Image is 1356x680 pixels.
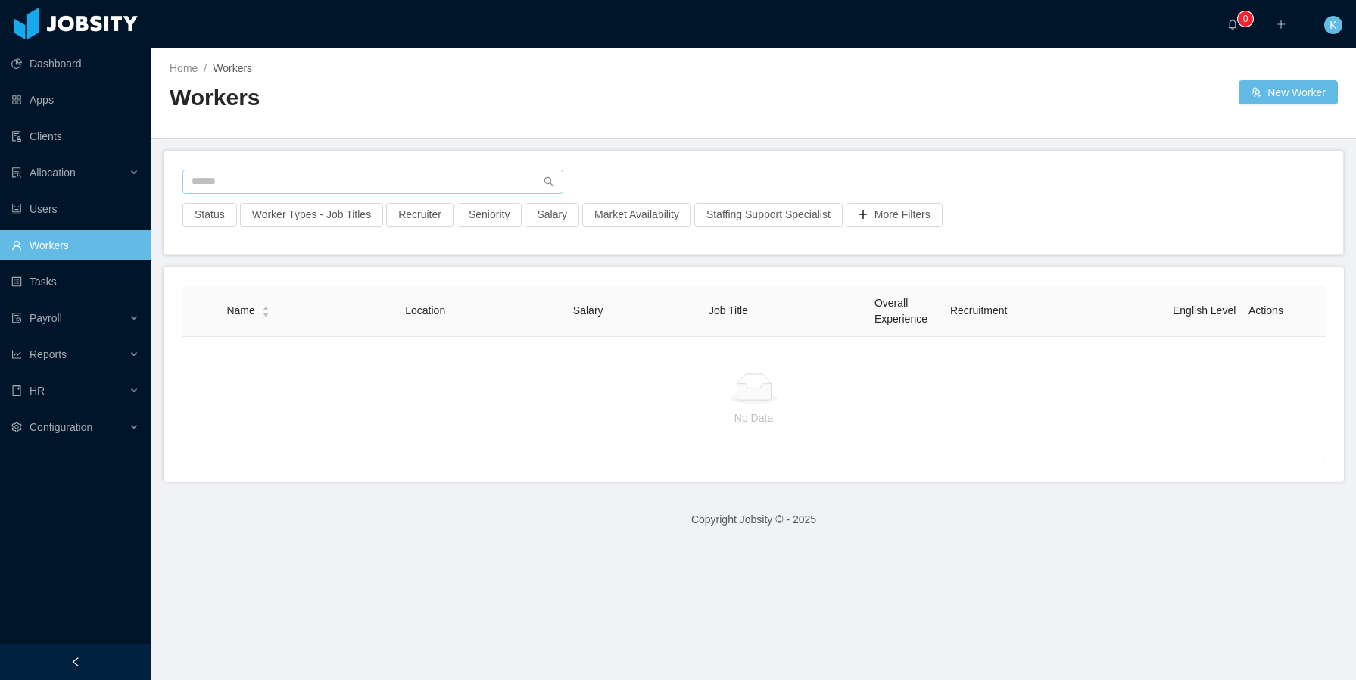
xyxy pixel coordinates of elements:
footer: Copyright Jobsity © - 2025 [151,494,1356,546]
span: Allocation [30,167,76,179]
span: Salary [573,304,603,317]
span: Reports [30,348,67,360]
i: icon: file-protect [11,313,22,323]
span: HR [30,385,45,397]
span: Workers [213,62,252,74]
i: icon: solution [11,167,22,178]
span: / [204,62,207,74]
i: icon: bell [1227,19,1238,30]
span: Configuration [30,421,92,433]
button: icon: usergroup-addNew Worker [1239,80,1338,104]
button: Worker Types - Job Titles [240,203,383,227]
a: Home [170,62,198,74]
button: Recruiter [386,203,454,227]
a: icon: auditClients [11,121,139,151]
span: Name [226,303,254,319]
i: icon: plus [1276,19,1286,30]
i: icon: caret-down [261,310,270,315]
button: Status [182,203,237,227]
div: Sort [261,304,270,315]
h2: Workers [170,83,754,114]
button: icon: plusMore Filters [846,203,943,227]
i: icon: setting [11,422,22,432]
sup: 0 [1238,11,1253,27]
p: No Data [194,410,1314,426]
span: Overall Experience [874,297,927,325]
button: Salary [525,203,579,227]
span: Job Title [709,304,748,317]
span: English Level [1173,304,1236,317]
a: icon: appstoreApps [11,85,139,115]
span: Payroll [30,312,62,324]
span: K [1330,16,1336,34]
a: icon: robotUsers [11,194,139,224]
i: icon: caret-up [261,305,270,310]
a: icon: pie-chartDashboard [11,48,139,79]
span: Location [405,304,445,317]
span: Actions [1248,304,1283,317]
span: Recruitment [950,304,1007,317]
i: icon: line-chart [11,349,22,360]
a: icon: profileTasks [11,267,139,297]
button: Staffing Support Specialist [694,203,843,227]
a: icon: userWorkers [11,230,139,260]
button: Seniority [457,203,522,227]
i: icon: book [11,385,22,396]
button: Market Availability [582,203,691,227]
i: icon: search [544,176,554,187]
